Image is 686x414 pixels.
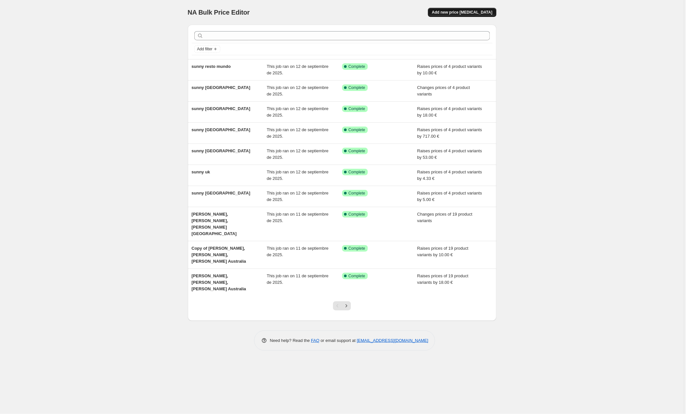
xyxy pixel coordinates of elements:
[349,246,365,251] span: Complete
[417,191,482,202] span: Raises prices of 4 product variants by 5.00 €
[333,301,351,310] nav: Pagination
[270,338,311,343] span: Need help? Read the
[349,148,365,154] span: Complete
[349,191,365,196] span: Complete
[428,8,496,17] button: Add new price [MEDICAL_DATA]
[349,64,365,69] span: Complete
[267,64,329,75] span: This job ran on 12 de septiembre de 2025.
[192,191,251,195] span: sunny [GEOGRAPHIC_DATA]
[349,85,365,90] span: Complete
[349,169,365,175] span: Complete
[417,85,470,96] span: Changes prices of 4 product variants
[192,127,251,132] span: sunny [GEOGRAPHIC_DATA]
[417,273,469,285] span: Raises prices of 19 product variants by 18.00 €
[197,46,213,52] span: Add filter
[192,64,231,69] span: sunny resto mundo
[192,85,251,90] span: sunny [GEOGRAPHIC_DATA]
[267,212,329,223] span: This job ran on 11 de septiembre de 2025.
[192,273,246,291] span: [PERSON_NAME], [PERSON_NAME], [PERSON_NAME] Australia
[417,148,482,160] span: Raises prices of 4 product variants by 53.00 €
[192,169,210,174] span: sunny uk
[267,127,329,139] span: This job ran on 12 de septiembre de 2025.
[267,85,329,96] span: This job ran on 12 de septiembre de 2025.
[192,246,246,264] span: Copy of [PERSON_NAME], [PERSON_NAME], [PERSON_NAME] Australia
[417,169,482,181] span: Raises prices of 4 product variants by 4.33 €
[432,10,492,15] span: Add new price [MEDICAL_DATA]
[349,212,365,217] span: Complete
[417,246,469,257] span: Raises prices of 19 product variants by 10.00 €
[188,9,250,16] span: NA Bulk Price Editor
[417,212,472,223] span: Changes prices of 19 product variants
[267,148,329,160] span: This job ran on 12 de septiembre de 2025.
[349,127,365,132] span: Complete
[417,106,482,118] span: Raises prices of 4 product variants by 18.00 €
[417,64,482,75] span: Raises prices of 4 product variants by 10.00 €
[267,106,329,118] span: This job ran on 12 de septiembre de 2025.
[192,148,251,153] span: sunny [GEOGRAPHIC_DATA]
[194,45,220,53] button: Add filter
[357,338,428,343] a: [EMAIL_ADDRESS][DOMAIN_NAME]
[349,273,365,279] span: Complete
[319,338,357,343] span: or email support at
[267,273,329,285] span: This job ran on 11 de septiembre de 2025.
[192,212,237,236] span: [PERSON_NAME], [PERSON_NAME], [PERSON_NAME] [GEOGRAPHIC_DATA]
[417,127,482,139] span: Raises prices of 4 product variants by 717.00 €
[342,301,351,310] button: Next
[267,191,329,202] span: This job ran on 12 de septiembre de 2025.
[349,106,365,111] span: Complete
[267,246,329,257] span: This job ran on 11 de septiembre de 2025.
[192,106,251,111] span: sunny [GEOGRAPHIC_DATA]
[311,338,319,343] a: FAQ
[267,169,329,181] span: This job ran on 12 de septiembre de 2025.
